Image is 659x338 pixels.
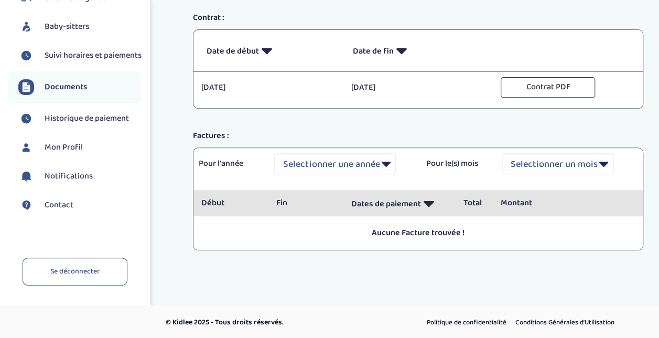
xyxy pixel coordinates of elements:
p: © Kidlee 2025 - Tous droits réservés. [166,317,374,328]
span: Historique de paiement [45,112,129,125]
a: Suivi horaires et paiements [18,48,142,64]
button: Contrat PDF [501,77,595,98]
a: Conditions Générales d’Utilisation [512,316,618,330]
a: Baby-sitters [18,19,142,35]
p: [DATE] [201,81,336,94]
a: Documents [18,79,142,95]
span: Suivi horaires et paiements [45,49,142,62]
span: Mon Profil [45,141,83,154]
img: babysitters.svg [18,19,34,35]
p: Fin [276,197,336,209]
p: Pour le(s) mois [426,157,486,170]
span: Documents [45,81,88,93]
p: Date de début [207,38,337,64]
p: Dates de paiement [351,191,448,216]
p: Montant [501,197,560,209]
a: Mon Profil [18,140,142,155]
span: Contact [45,199,73,212]
img: suivihoraire.svg [18,111,34,126]
div: Factures : [185,130,651,142]
p: Date de fin [353,38,483,64]
p: [DATE] [351,81,485,94]
img: suivihoraire.svg [18,48,34,64]
a: Politique de confidentialité [423,316,510,330]
span: Notifications [45,170,93,183]
p: Début [201,197,261,209]
div: Contrat : [185,12,651,24]
a: Se déconnecter [23,258,127,286]
a: Notifications [18,168,142,184]
img: contact.svg [18,197,34,213]
img: profil.svg [18,140,34,155]
img: documents.svg [18,79,34,95]
span: Baby-sitters [45,20,89,33]
p: Aucune Facture trouvée ! [201,227,635,239]
a: Contact [18,197,142,213]
p: Pour l'année [199,157,259,170]
img: notification.svg [18,168,34,184]
p: Total [463,197,485,209]
a: Historique de paiement [18,111,142,126]
a: Contrat PDF [501,81,595,93]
